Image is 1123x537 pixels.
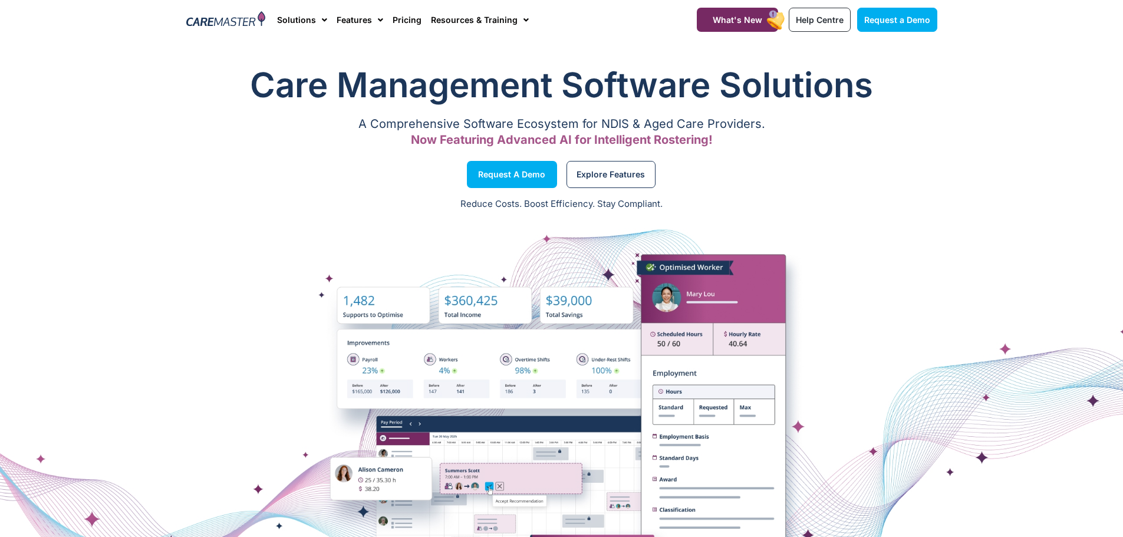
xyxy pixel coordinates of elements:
[577,172,645,177] span: Explore Features
[478,172,545,177] span: Request a Demo
[467,161,557,188] a: Request a Demo
[857,8,937,32] a: Request a Demo
[713,15,762,25] span: What's New
[796,15,844,25] span: Help Centre
[697,8,778,32] a: What's New
[186,120,937,128] p: A Comprehensive Software Ecosystem for NDIS & Aged Care Providers.
[864,15,930,25] span: Request a Demo
[186,61,937,108] h1: Care Management Software Solutions
[411,133,713,147] span: Now Featuring Advanced AI for Intelligent Rostering!
[7,197,1116,211] p: Reduce Costs. Boost Efficiency. Stay Compliant.
[567,161,656,188] a: Explore Features
[789,8,851,32] a: Help Centre
[186,11,266,29] img: CareMaster Logo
